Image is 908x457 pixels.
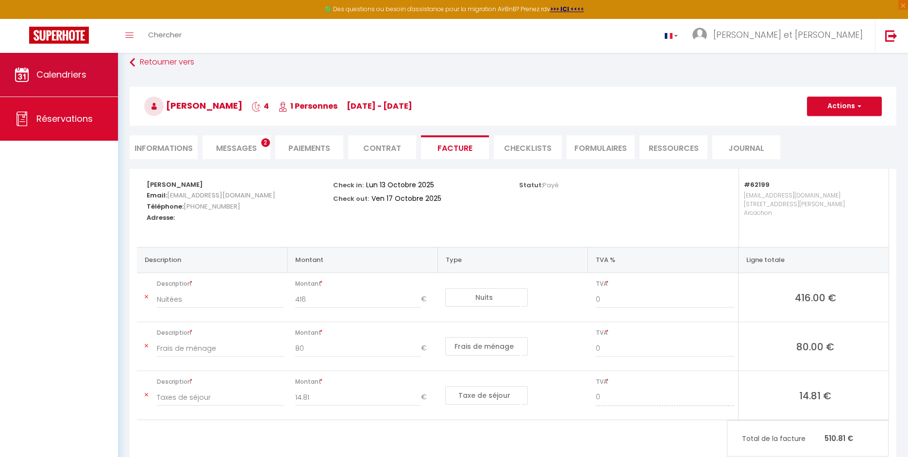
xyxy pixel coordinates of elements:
[712,135,780,159] li: Journal
[347,100,412,112] span: [DATE] - [DATE]
[333,192,369,203] p: Check out:
[746,340,885,353] span: 80.00 €
[278,100,337,112] span: 1 Personnes
[333,179,364,190] p: Check in:
[421,135,489,159] li: Facture
[275,135,343,159] li: Paiements
[29,27,89,44] img: Super Booking
[157,277,284,291] span: Description
[144,99,242,112] span: [PERSON_NAME]
[167,188,275,202] span: [EMAIL_ADDRESS][DOMAIN_NAME]
[261,138,270,147] span: 2
[147,191,167,200] strong: Email:
[36,113,93,125] span: Réservations
[130,54,896,71] a: Retourner vers
[744,189,879,237] p: [EMAIL_ADDRESS][DOMAIN_NAME] [STREET_ADDRESS][PERSON_NAME] Arcachon
[421,389,434,406] span: €
[588,247,739,273] th: TVA %
[295,277,434,291] span: Montant
[596,375,734,389] span: TVA
[147,180,203,189] strong: [PERSON_NAME]
[713,29,863,41] span: [PERSON_NAME] et [PERSON_NAME]
[543,180,559,190] span: Payé
[519,179,559,190] p: Statut:
[421,340,434,357] span: €
[639,135,707,159] li: Ressources
[738,247,889,273] th: Ligne totale
[147,213,175,222] strong: Adresse:
[807,97,882,116] button: Actions
[744,180,770,189] strong: #62199
[567,135,635,159] li: FORMULAIRES
[295,375,434,389] span: Montant
[147,202,184,211] strong: Téléphone:
[494,135,562,159] li: CHECKLISTS
[421,291,434,308] span: €
[157,326,284,340] span: Description
[157,375,284,389] span: Description
[295,326,434,340] span: Montant
[216,143,257,154] span: Messages
[36,68,86,81] span: Calendriers
[348,135,416,159] li: Contrat
[727,428,888,449] p: 510.81 €
[692,28,707,42] img: ...
[184,199,240,213] span: [PHONE_NUMBER]
[141,19,189,53] a: Chercher
[596,326,734,340] span: TVA
[148,30,182,40] span: Chercher
[287,247,438,273] th: Montant
[252,100,269,112] span: 4
[596,277,734,291] span: TVA
[685,19,875,53] a: ... [PERSON_NAME] et [PERSON_NAME]
[550,5,584,13] a: >>> ICI <<<<
[137,247,287,273] th: Description
[885,30,897,42] img: logout
[746,291,885,304] span: 416.00 €
[437,247,588,273] th: Type
[130,135,198,159] li: Informations
[742,433,824,444] span: Total de la facture
[746,389,885,402] span: 14.81 €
